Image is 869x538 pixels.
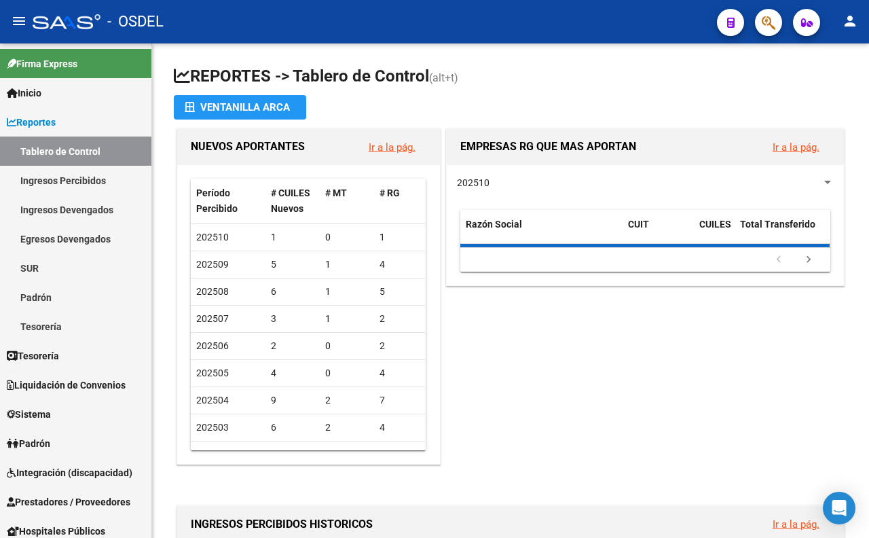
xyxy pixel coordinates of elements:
[762,512,830,537] button: Ir a la pág.
[466,219,522,230] span: Razón Social
[460,140,636,153] span: EMPRESAS RG QUE MAS APORTAN
[380,187,400,198] span: # RG
[457,177,489,188] span: 202510
[325,338,369,354] div: 0
[271,230,314,245] div: 1
[325,284,369,300] div: 1
[7,495,130,509] span: Prestadores / Proveedores
[325,365,369,381] div: 0
[11,13,27,29] mat-icon: menu
[773,141,819,154] a: Ir a la pág.
[694,210,735,255] datatable-header-cell: CUILES
[380,257,423,272] div: 4
[380,284,423,300] div: 5
[699,219,731,230] span: CUILES
[174,95,306,120] button: Ventanilla ARCA
[7,407,51,422] span: Sistema
[7,378,126,393] span: Liquidación de Convenios
[196,232,229,243] span: 202510
[325,447,369,463] div: 6
[823,492,855,524] div: Open Intercom Messenger
[7,56,77,71] span: Firma Express
[196,395,229,406] span: 202504
[325,230,369,245] div: 0
[185,95,295,120] div: Ventanilla ARCA
[380,365,423,381] div: 4
[762,134,830,160] button: Ir a la pág.
[374,179,428,223] datatable-header-cell: # RG
[191,518,373,531] span: INGRESOS PERCIBIDOS HISTORICOS
[191,140,305,153] span: NUEVOS APORTANTES
[7,436,50,451] span: Padrón
[380,230,423,245] div: 1
[271,257,314,272] div: 5
[369,141,415,154] a: Ir a la pág.
[271,284,314,300] div: 6
[107,7,164,37] span: - OSDEL
[196,313,229,324] span: 202507
[325,187,347,198] span: # MT
[7,115,56,130] span: Reportes
[7,86,41,101] span: Inicio
[358,134,426,160] button: Ir a la pág.
[429,71,458,84] span: (alt+t)
[380,338,423,354] div: 2
[7,465,132,480] span: Integración (discapacidad)
[320,179,374,223] datatable-header-cell: # MT
[271,311,314,327] div: 3
[325,420,369,435] div: 2
[196,449,229,460] span: 202502
[271,338,314,354] div: 2
[191,179,265,223] datatable-header-cell: Período Percibido
[380,447,423,463] div: 3
[325,311,369,327] div: 1
[271,447,314,463] div: 9
[460,210,623,255] datatable-header-cell: Razón Social
[271,187,310,214] span: # CUILES Nuevos
[796,253,821,268] a: go to next page
[325,257,369,272] div: 1
[7,348,59,363] span: Tesorería
[196,286,229,297] span: 202508
[265,179,320,223] datatable-header-cell: # CUILES Nuevos
[196,187,238,214] span: Período Percibido
[325,393,369,408] div: 2
[271,393,314,408] div: 9
[740,219,815,230] span: Total Transferido
[196,340,229,351] span: 202506
[196,367,229,378] span: 202505
[380,311,423,327] div: 2
[766,253,792,268] a: go to previous page
[623,210,694,255] datatable-header-cell: CUIT
[196,422,229,433] span: 202503
[842,13,858,29] mat-icon: person
[196,259,229,270] span: 202509
[271,420,314,435] div: 6
[735,210,830,255] datatable-header-cell: Total Transferido
[628,219,649,230] span: CUIT
[773,518,819,531] a: Ir a la pág.
[271,365,314,381] div: 4
[380,393,423,408] div: 7
[380,420,423,435] div: 4
[174,65,847,89] h1: REPORTES -> Tablero de Control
